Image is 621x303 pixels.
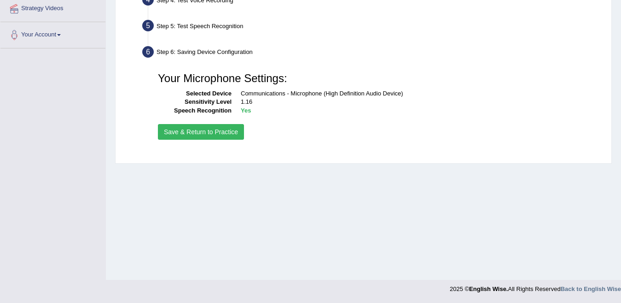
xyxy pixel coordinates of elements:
[561,285,621,292] a: Back to English Wise
[469,285,508,292] strong: English Wise.
[158,89,232,98] dt: Selected Device
[0,22,105,45] a: Your Account
[158,98,232,107] dt: Sensitivity Level
[450,280,621,293] div: 2025 © All Rights Reserved
[241,107,251,114] b: Yes
[138,17,607,37] div: Step 5: Test Speech Recognition
[158,107,232,115] dt: Speech Recognition
[241,98,597,107] dd: 1.16
[158,124,244,140] button: Save & Return to Practice
[241,89,597,98] dd: Communications - Microphone (High Definition Audio Device)
[158,72,597,84] h3: Your Microphone Settings:
[138,43,607,64] div: Step 6: Saving Device Configuration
